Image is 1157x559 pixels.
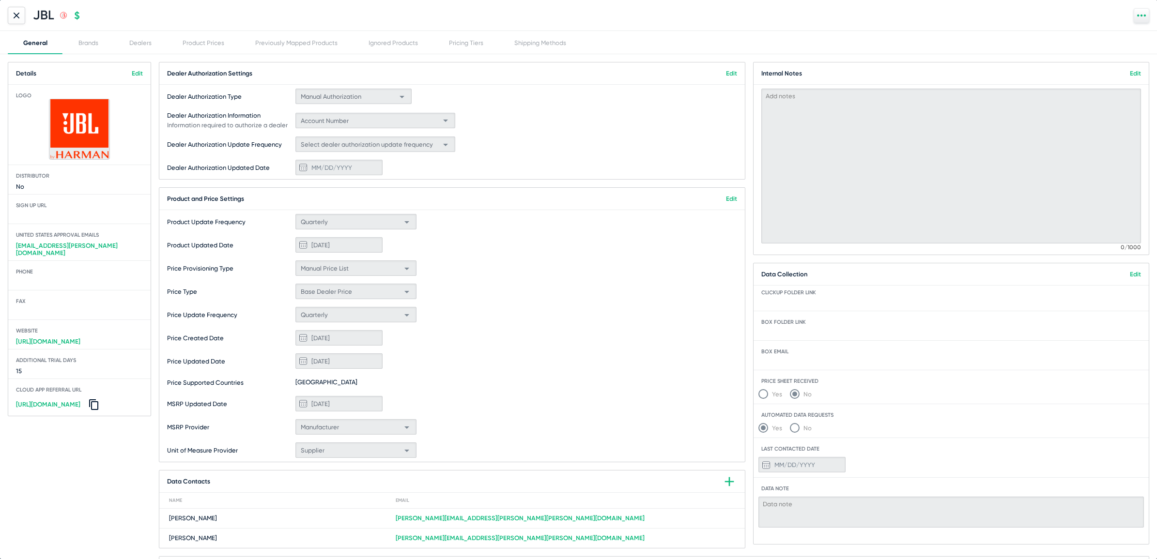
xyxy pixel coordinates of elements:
[301,218,328,226] span: Quarterly
[396,534,645,542] a: [PERSON_NAME][EMAIL_ADDRESS][PERSON_NAME][PERSON_NAME][DOMAIN_NAME]
[761,271,807,278] span: Data Collection
[754,348,1149,355] span: Box email
[167,164,293,171] span: Dealer Authorization Updated Date
[768,391,782,398] span: Yes
[8,269,151,275] span: Phone
[12,397,84,412] a: [URL][DOMAIN_NAME]
[8,238,151,260] a: [EMAIL_ADDRESS][PERSON_NAME][DOMAIN_NAME]
[754,378,1149,384] span: Price Sheet Received
[78,39,98,46] div: Brands
[1130,271,1141,278] a: Edit
[754,289,1149,296] span: ClickUp folder link
[167,358,293,365] span: Price Updated Date
[12,179,28,194] span: No
[167,218,293,226] span: Product Update Frequency
[514,39,566,46] div: Shipping Methods
[167,288,293,295] span: Price Type
[301,423,339,431] span: Manufacturer
[8,298,151,304] span: Fax
[295,237,383,253] input: MM/DD/YYYY
[768,424,782,432] span: Yes
[396,514,645,522] a: [PERSON_NAME][EMAIL_ADDRESS][PERSON_NAME][PERSON_NAME][DOMAIN_NAME]
[295,160,311,175] button: Open calendar
[129,39,152,46] div: Dealers
[726,195,737,202] a: Edit
[12,363,26,378] span: 15
[754,485,1149,492] span: Data Note
[132,70,143,77] a: Edit
[169,514,217,523] span: [PERSON_NAME]
[761,70,802,77] span: Internal Notes
[295,353,383,369] input: MM/DD/YYYY
[301,288,352,295] span: Base Dealer Price
[167,334,293,342] span: Price Created Date
[23,39,47,46] div: General
[167,242,293,249] span: Product Updated Date
[295,330,311,346] button: Open calendar
[758,457,846,472] input: MM/DD/YYYY
[301,93,361,100] span: Manual Authorization
[754,446,1149,452] span: Last Contacted Date
[369,39,418,46] div: Ignored Products
[12,334,84,349] a: [URL][DOMAIN_NAME]
[167,311,293,318] span: Price Update Frequency
[167,400,293,408] span: MSRP Updated Date
[167,379,293,386] span: Price Supported Countries
[167,70,252,77] span: Dealer Authorization Settings
[16,70,36,77] span: Details
[301,141,433,148] span: Select dealer authorization update frequency
[800,424,812,432] span: No
[295,353,311,369] button: Open calendar
[50,99,108,159] img: JBL.png
[167,195,244,202] span: Product and Price Settings
[301,117,349,124] span: Account Number
[167,112,293,119] span: Dealer Authorization Information
[295,160,383,175] input: MM/DD/YYYY
[754,319,1149,325] span: Box folder link
[301,311,328,318] span: Quarterly
[8,173,151,179] span: Distributor
[295,396,311,411] button: Open calendar
[167,447,293,454] span: Unit of Measure Provider
[33,8,54,23] h1: JBL
[167,265,293,272] span: Price Provisioning Type
[167,478,210,485] span: Data Contacts
[295,377,357,388] span: [GEOGRAPHIC_DATA]
[167,423,293,431] span: MSRP Provider
[800,391,812,398] span: No
[396,498,735,503] div: Email
[169,533,217,543] span: [PERSON_NAME]
[295,330,383,346] input: MM/DD/YYYY
[169,498,396,503] div: Name
[8,328,151,334] span: Website
[1121,244,1141,251] mat-hint: 0/1000
[167,141,293,148] span: Dealer Authorization Update Frequency
[8,387,89,393] span: Cloud App Referral URL
[183,39,224,46] div: Product Prices
[301,447,324,454] span: Supplier
[8,232,151,238] span: United States Approval Emails
[301,265,349,272] span: Manual Price List
[255,39,338,46] div: Previously Mapped Products
[295,237,311,253] button: Open calendar
[8,202,151,209] span: Sign up Url
[295,396,383,411] input: MM/DD/YYYY
[754,412,1149,418] span: Automated Data Requests
[449,39,483,46] div: Pricing Tiers
[758,457,774,472] button: Open calendar
[167,93,293,100] span: Dealer Authorization Type
[1130,70,1141,77] a: Edit
[167,121,293,129] span: Information required to authorize a dealer
[726,70,737,77] a: Edit
[8,92,151,99] span: Logo
[8,357,151,363] span: Additional Trial Days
